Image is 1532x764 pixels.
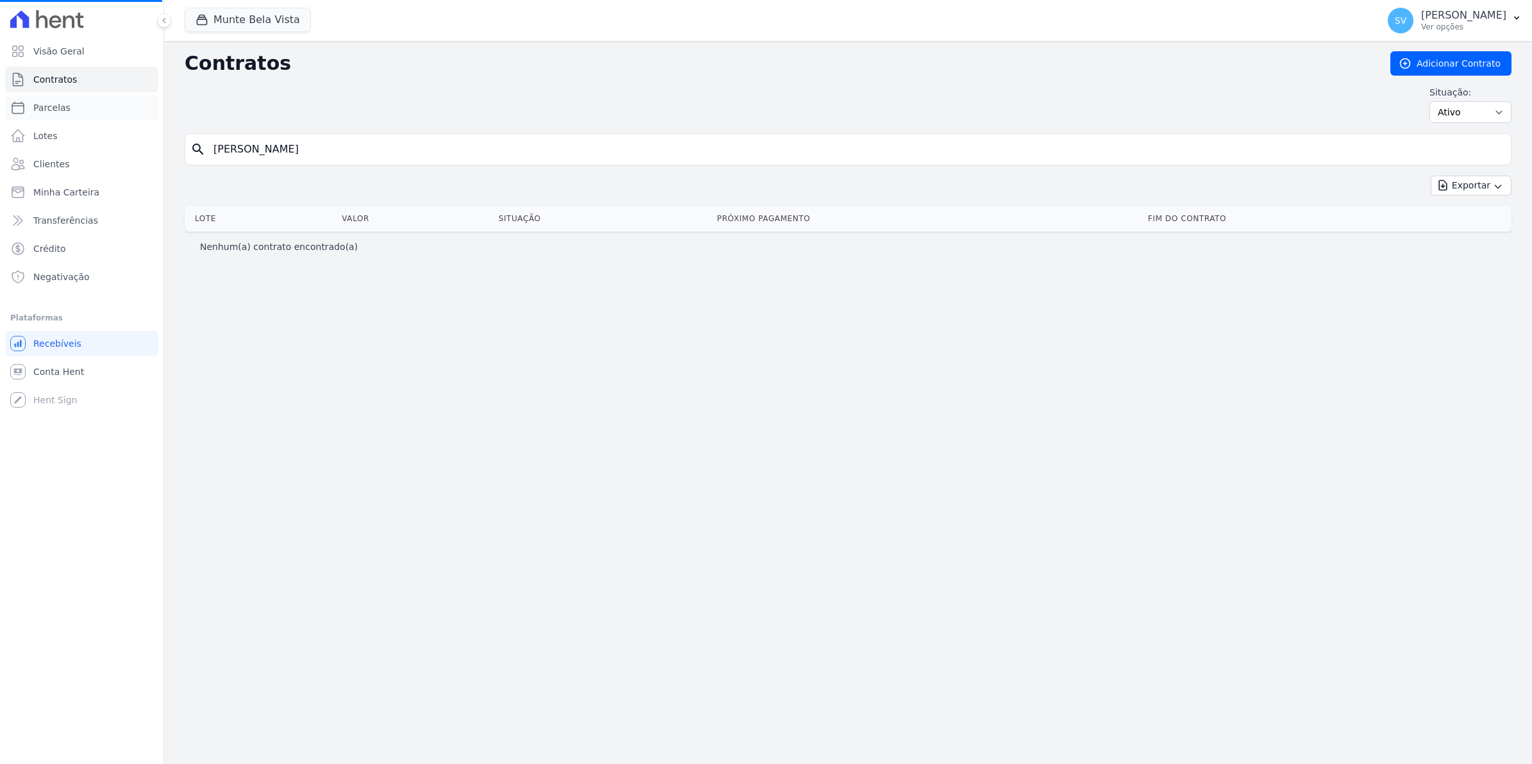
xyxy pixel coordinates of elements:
[5,67,158,92] a: Contratos
[1421,9,1506,22] p: [PERSON_NAME]
[206,137,1506,162] input: Buscar por nome do lote
[33,337,81,350] span: Recebíveis
[1429,86,1511,99] label: Situação:
[5,151,158,177] a: Clientes
[5,331,158,356] a: Recebíveis
[190,142,206,157] i: search
[5,236,158,262] a: Crédito
[33,129,58,142] span: Lotes
[5,38,158,64] a: Visão Geral
[5,95,158,120] a: Parcelas
[200,240,358,253] p: Nenhum(a) contrato encontrado(a)
[1390,51,1511,76] a: Adicionar Contrato
[1421,22,1506,32] p: Ver opções
[5,264,158,290] a: Negativação
[33,365,84,378] span: Conta Hent
[185,52,1370,75] h2: Contratos
[1431,176,1511,195] button: Exportar
[185,206,337,231] th: Lote
[1378,3,1532,38] button: SV [PERSON_NAME] Ver opções
[712,206,1143,231] th: Próximo Pagamento
[5,208,158,233] a: Transferências
[33,270,90,283] span: Negativação
[33,186,99,199] span: Minha Carteira
[33,73,77,86] span: Contratos
[5,123,158,149] a: Lotes
[1143,206,1511,231] th: Fim do Contrato
[33,158,69,170] span: Clientes
[494,206,712,231] th: Situação
[33,214,98,227] span: Transferências
[1395,16,1406,25] span: SV
[5,179,158,205] a: Minha Carteira
[33,242,66,255] span: Crédito
[5,359,158,385] a: Conta Hent
[33,45,85,58] span: Visão Geral
[33,101,71,114] span: Parcelas
[10,310,153,326] div: Plataformas
[337,206,493,231] th: Valor
[185,8,311,32] button: Munte Bela Vista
